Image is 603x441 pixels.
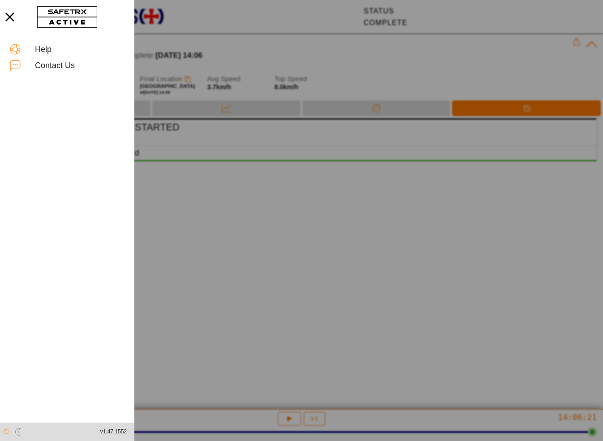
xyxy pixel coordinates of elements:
[95,424,132,439] button: v1.47.1552
[14,428,22,436] img: ModeDark.svg
[2,428,10,436] img: ModeLight.svg
[10,44,21,55] img: Help.svg
[35,61,124,71] div: Contact Us
[10,60,21,71] img: ContactUs.svg
[35,45,124,55] div: Help
[100,427,127,437] span: v1.47.1552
